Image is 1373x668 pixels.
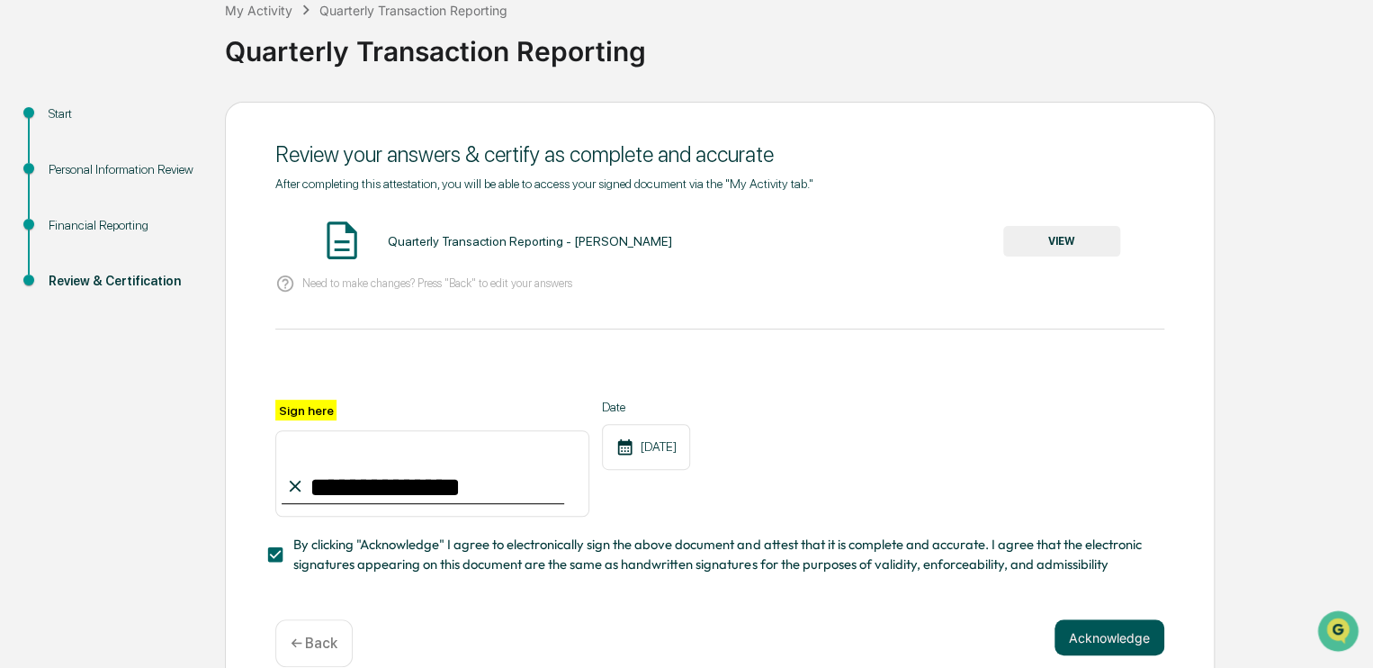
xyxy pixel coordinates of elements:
[61,156,228,170] div: We're available if you need us!
[179,305,218,319] span: Pylon
[49,160,196,179] div: Personal Information Review
[18,38,328,67] p: How can we help?
[293,535,1150,575] span: By clicking "Acknowledge" I agree to electronically sign the above document and attest that it is...
[123,220,230,252] a: 🗄️Attestations
[11,220,123,252] a: 🖐️Preclearance
[225,21,1364,68] div: Quarterly Transaction Reporting
[36,227,116,245] span: Preclearance
[319,3,507,18] div: Quarterly Transaction Reporting
[387,234,671,248] div: Quarterly Transaction Reporting - [PERSON_NAME]
[319,218,364,263] img: Document Icon
[130,229,145,243] div: 🗄️
[148,227,223,245] span: Attestations
[36,261,113,279] span: Data Lookup
[11,254,121,286] a: 🔎Data Lookup
[1054,619,1164,655] button: Acknowledge
[49,272,196,291] div: Review & Certification
[275,141,1164,167] div: Review your answers & certify as complete and accurate
[49,216,196,235] div: Financial Reporting
[18,138,50,170] img: 1746055101610-c473b297-6a78-478c-a979-82029cc54cd1
[291,635,337,652] p: ← Back
[275,176,813,191] span: After completing this attestation, you will be able to access your signed document via the "My Ac...
[275,400,337,420] label: Sign here
[1003,226,1120,257] button: VIEW
[18,229,32,243] div: 🖐️
[225,3,292,18] div: My Activity
[306,143,328,165] button: Start new chat
[602,424,690,470] div: [DATE]
[302,276,572,290] p: Need to make changes? Press "Back" to edit your answers
[18,263,32,277] div: 🔎
[602,400,690,414] label: Date
[61,138,295,156] div: Start new chat
[127,304,218,319] a: Powered byPylon
[49,104,196,123] div: Start
[1315,609,1364,657] iframe: Open customer support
